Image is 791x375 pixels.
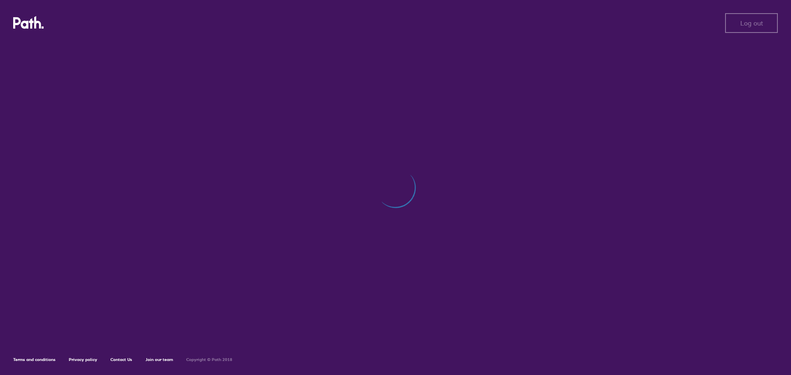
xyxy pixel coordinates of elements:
[740,19,763,27] span: Log out
[725,13,778,33] button: Log out
[186,357,232,362] h6: Copyright © Path 2018
[145,357,173,362] a: Join our team
[13,357,56,362] a: Terms and conditions
[69,357,97,362] a: Privacy policy
[110,357,132,362] a: Contact Us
